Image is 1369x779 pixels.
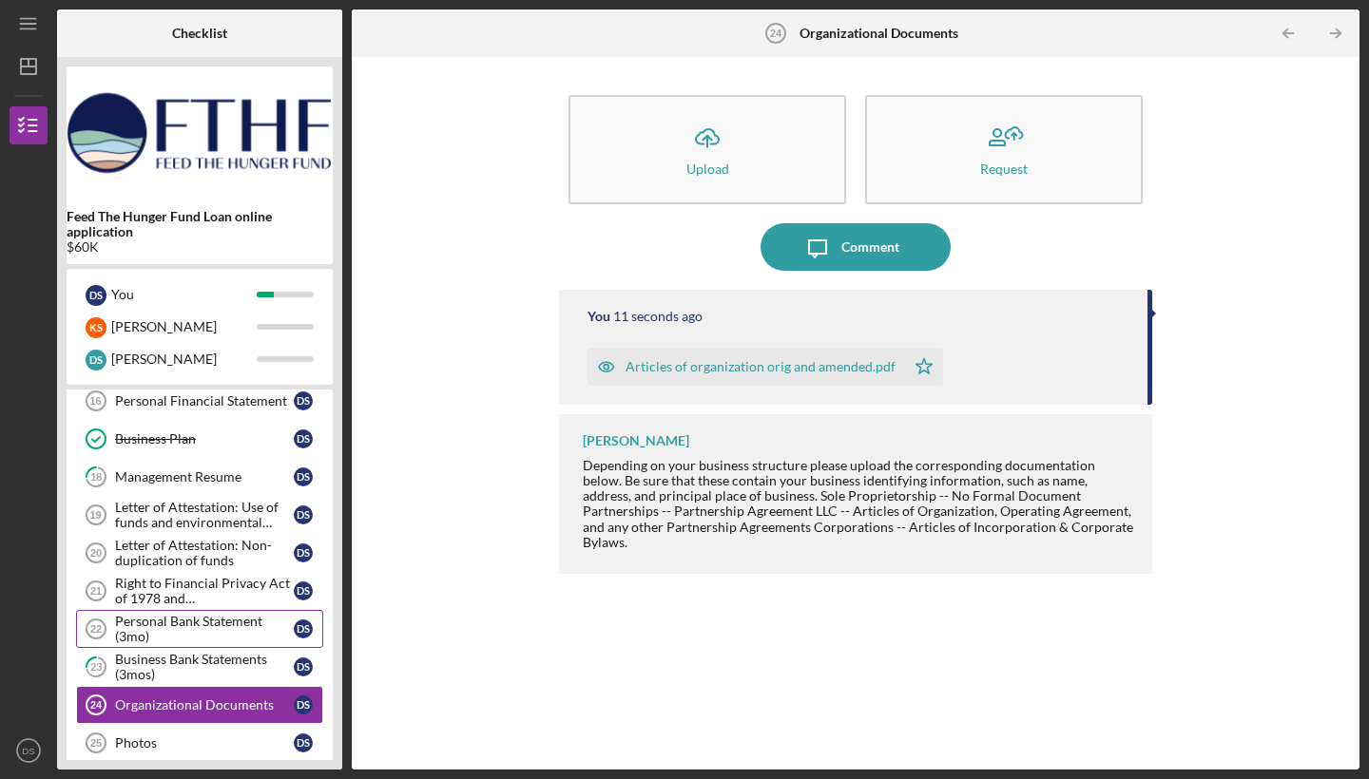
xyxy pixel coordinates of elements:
[294,581,313,600] div: D S
[115,538,294,568] div: Letter of Attestation: Non-duplication of funds
[115,469,294,484] div: Management Resume
[76,382,323,420] a: 16Personal Financial StatementDS
[626,359,896,374] div: Articles of organization orig and amended.pdf
[76,420,323,458] a: Business PlanDS
[980,161,1028,176] div: Request
[294,695,313,714] div: D S
[90,585,102,597] tspan: 21
[761,223,951,271] button: Comment
[90,623,102,635] tspan: 22
[67,239,333,255] div: $60K
[583,433,689,448] div: [PERSON_NAME]
[86,317,106,338] div: K S
[770,28,782,39] tspan: 24
[76,724,323,762] a: 25PhotosDS
[76,572,323,610] a: 21Right to Financial Privacy Act of 1978 and AcknowledgementDS
[613,309,703,324] time: 2025-09-09 19:20
[115,652,294,682] div: Business Bank Statements (3mos)
[89,395,101,407] tspan: 16
[294,619,313,638] div: D S
[172,26,227,41] b: Checklist
[76,648,323,686] a: 23Business Bank Statements (3mos)DS
[115,735,294,750] div: Photos
[76,610,323,648] a: 22Personal Bank Statement (3mo)DS
[111,278,257,311] div: You
[111,343,257,375] div: [PERSON_NAME]
[90,699,103,711] tspan: 24
[86,285,106,306] div: D S
[865,95,1143,204] button: Request
[10,731,48,769] button: DS
[67,209,333,239] b: Feed The Hunger Fund Loan online application
[800,26,958,41] b: Organizational Documents
[90,737,102,749] tspan: 25
[67,76,333,190] img: Product logo
[686,161,729,176] div: Upload
[76,458,323,496] a: 18Management ResumeDS
[86,350,106,370] div: D S
[115,393,294,408] div: Personal Financial Statement
[111,311,257,343] div: [PERSON_NAME]
[115,576,294,606] div: Right to Financial Privacy Act of 1978 and Acknowledgement
[294,391,313,410] div: D S
[294,505,313,524] div: D S
[90,471,102,484] tspan: 18
[115,697,294,712] div: Organizational Documents
[588,348,943,386] button: Articles of organization orig and amended.pdf
[841,223,899,271] div: Comment
[115,614,294,644] div: Personal Bank Statement (3mo)
[588,309,610,324] div: You
[22,746,34,756] text: DS
[76,534,323,572] a: 20Letter of Attestation: Non-duplication of fundsDS
[90,661,102,674] tspan: 23
[115,431,294,446] div: Business Plan
[115,500,294,530] div: Letter of Attestation: Use of funds and environmental compliance
[294,429,313,448] div: D S
[76,686,323,724] a: 24Organizational DocumentsDS
[569,95,846,204] button: Upload
[294,657,313,676] div: D S
[294,467,313,486] div: D S
[294,543,313,562] div: D S
[76,496,323,534] a: 19Letter of Attestation: Use of funds and environmental complianceDS
[90,547,102,559] tspan: 20
[583,458,1133,550] div: Depending on your business structure please upload the corresponding documentation below. Be sure...
[89,509,101,521] tspan: 19
[294,733,313,752] div: D S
